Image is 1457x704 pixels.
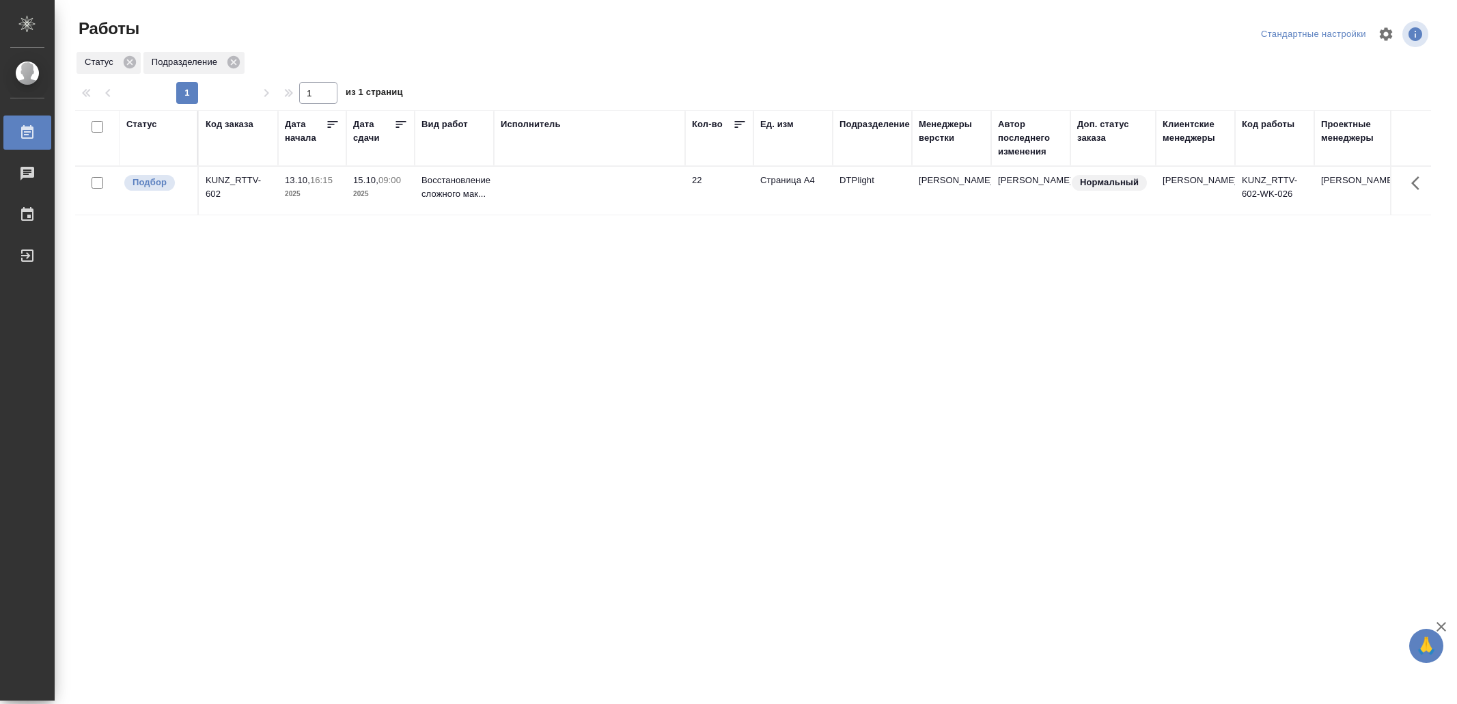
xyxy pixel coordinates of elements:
td: DTPlight [833,167,912,215]
div: Код работы [1242,118,1294,131]
div: split button [1258,24,1370,45]
p: 2025 [353,187,408,201]
p: 09:00 [378,175,401,185]
div: Дата начала [285,118,326,145]
td: [PERSON_NAME] [1156,167,1235,215]
div: Статус [77,52,141,74]
div: Вид работ [421,118,468,131]
td: KUNZ_RTTV-602-WK-026 [1235,167,1314,215]
span: Работы [75,18,139,40]
div: Доп. статус заказа [1077,118,1149,145]
p: 2025 [285,187,339,201]
button: 🙏 [1409,629,1443,663]
p: Восстановление сложного мак... [421,174,487,201]
div: Подразделение [839,118,910,131]
div: Клиентские менеджеры [1163,118,1228,145]
button: Здесь прячутся важные кнопки [1403,167,1436,200]
div: Исполнитель [501,118,561,131]
div: Кол-во [692,118,723,131]
div: KUNZ_RTTV-602 [206,174,271,201]
div: Статус [126,118,157,131]
div: Проектные менеджеры [1321,118,1387,145]
span: Посмотреть информацию [1402,21,1431,47]
p: Подразделение [152,55,222,69]
td: Страница А4 [753,167,833,215]
div: Дата сдачи [353,118,394,145]
td: 22 [685,167,753,215]
span: Настроить таблицу [1370,18,1402,51]
p: Подбор [133,176,167,189]
p: 13.10, [285,175,310,185]
p: 15.10, [353,175,378,185]
div: Менеджеры верстки [919,118,984,145]
div: Код заказа [206,118,253,131]
div: Автор последнего изменения [998,118,1064,159]
p: Статус [85,55,118,69]
td: [PERSON_NAME] [991,167,1070,215]
p: [PERSON_NAME] [919,174,984,187]
p: 16:15 [310,175,333,185]
div: Ед. изм [760,118,794,131]
div: Можно подбирать исполнителей [123,174,191,192]
td: [PERSON_NAME] [1314,167,1393,215]
div: Подразделение [143,52,245,74]
p: Нормальный [1080,176,1139,189]
span: из 1 страниц [346,84,403,104]
span: 🙏 [1415,632,1438,660]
